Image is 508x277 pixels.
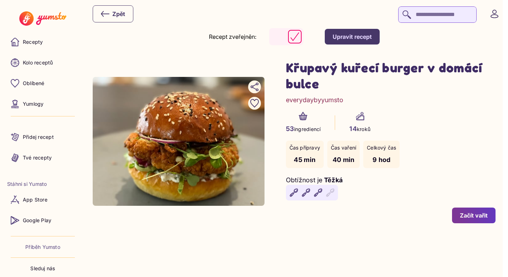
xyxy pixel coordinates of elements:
[23,196,47,203] p: App Store
[367,144,396,151] p: Celkový čas
[7,95,78,113] a: Yumlogy
[286,124,321,134] p: ingrediencí
[30,265,55,272] p: Sleduj nás
[373,156,390,163] span: 9 hod
[289,144,320,151] p: Čas přípravy
[324,176,343,184] span: Těžká
[333,33,372,41] div: Upravit recept
[7,191,78,208] a: App Store
[23,38,43,46] p: Recepty
[23,154,52,161] p: Tvé recepty
[209,33,256,40] label: Recept zveřejněn:
[7,129,78,146] a: Přidej recept
[7,54,78,71] a: Kolo receptů
[23,80,45,87] p: Oblíbené
[452,208,496,223] button: Začít vařit
[7,212,78,229] a: Google Play
[294,156,315,163] span: 45 min
[349,125,357,132] span: 14
[93,77,265,205] img: undefined
[23,59,53,66] p: Kolo receptů
[333,156,355,163] span: 40 min
[23,134,54,141] p: Přidej recept
[23,100,43,108] p: Yumlogy
[325,29,380,45] button: Upravit recept
[286,125,294,132] span: 53
[460,211,488,219] div: Začít vařit
[23,217,51,224] p: Google Play
[286,175,323,185] p: Obtížnost je
[7,33,78,51] a: Recepty
[286,95,343,105] a: everydaybyyumsto
[7,181,78,188] li: Stáhni si Yumsto
[349,124,370,134] p: kroků
[286,59,496,92] h1: Křupavý kuřecí burger v domácí bulce
[19,11,66,26] img: Yumsto logo
[7,75,78,92] a: Oblíbené
[101,10,125,18] div: Zpět
[331,144,356,151] p: Čas vaření
[93,5,133,22] button: Zpět
[7,149,78,166] a: Tvé recepty
[25,244,60,251] a: Příběh Yumsto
